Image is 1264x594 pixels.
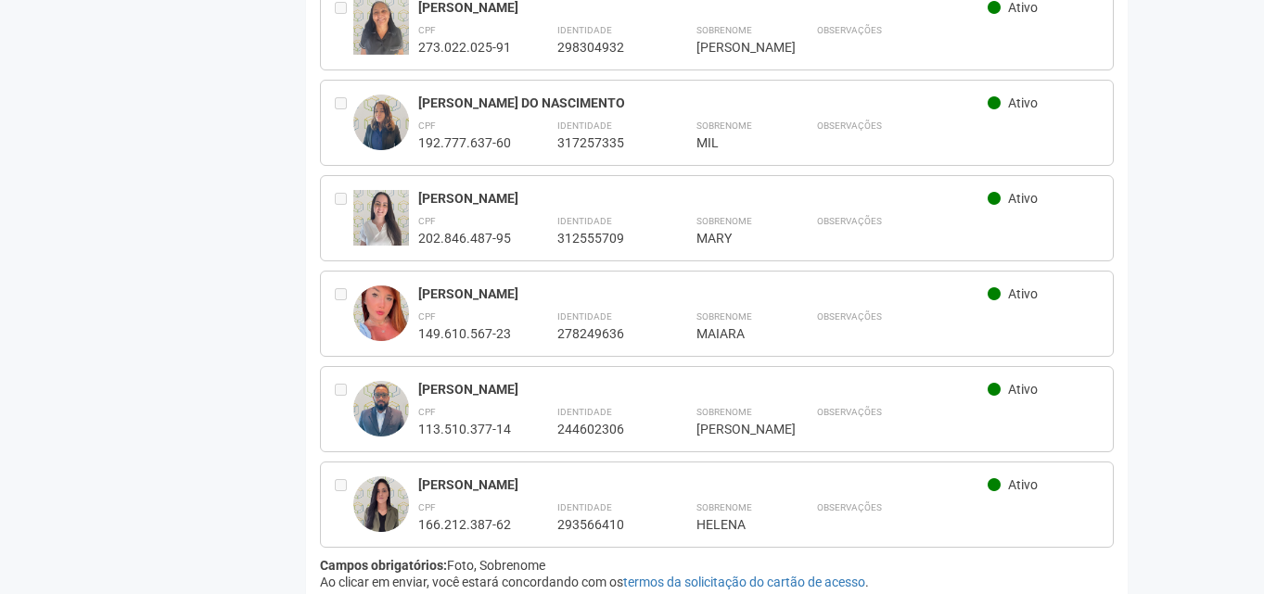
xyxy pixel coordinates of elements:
font: Foto, Sobrenome [447,558,545,573]
font: Ativo [1008,191,1038,206]
font: Observações [817,120,882,131]
font: Identidade [557,25,612,35]
font: Observações [817,311,882,322]
font: Observações [817,502,882,512]
font: Observações [817,407,882,417]
font: Ativo [1008,286,1038,301]
font: CPF [418,25,436,35]
font: Sobrenome [696,311,752,322]
font: Ativo [1008,382,1038,397]
font: [PERSON_NAME] [418,382,518,397]
font: 202.846.487-95 [418,231,511,246]
font: 192.777.637-60 [418,135,511,150]
img: user.jpg [353,285,409,341]
font: 113.510.377-14 [418,422,511,436]
font: Identidade [557,311,612,322]
font: 278249636 [557,326,624,341]
font: 166.212.387-62 [418,517,511,532]
font: HELENA [696,517,746,532]
font: [PERSON_NAME] [696,40,796,55]
font: MAIARA [696,326,745,341]
font: Ativo [1008,95,1038,110]
font: Identidade [557,120,612,131]
font: Ativo [1008,477,1038,492]
font: 244602306 [557,422,624,436]
font: 273.022.025-91 [418,40,511,55]
font: Sobrenome [696,407,752,417]
div: Entre em contato com a Administração para solicitar cancelamento ou 2ª via [335,476,353,533]
font: Ao clicar em enviar, você estará concordando com os [320,575,623,589]
font: CPF [418,216,436,226]
font: MARY [696,231,732,246]
font: Sobrenome [696,216,752,226]
font: Identidade [557,216,612,226]
div: Entre em contato com a Administração para solicitar cancelamento ou 2ª via [335,190,353,246]
font: Identidade [557,502,612,512]
font: MIL [696,135,719,150]
font: [PERSON_NAME] [418,286,518,301]
font: [PERSON_NAME] [696,422,796,436]
font: [PERSON_NAME] [418,191,518,206]
font: [PERSON_NAME] DO NASCIMENTO [418,95,625,110]
div: Entre em contato com a Administração para solicitar cancelamento ou 2ª via [335,381,353,437]
font: Identidade [557,407,612,417]
font: CPF [418,502,436,512]
font: 293566410 [557,517,624,532]
font: CPF [418,120,436,131]
font: . [865,575,869,589]
a: termos da solicitação do cartão de acesso [623,575,865,589]
font: 149.610.567-23 [418,326,511,341]
font: 317257335 [557,135,624,150]
img: user.jpg [353,190,409,246]
img: user.jpg [353,95,409,150]
div: Entre em contato com a Administração para solicitar cancelamento ou 2ª via [335,285,353,342]
div: Entre em contato com a Administração para solicitar cancelamento ou 2ª via [335,95,353,151]
font: Observações [817,25,882,35]
font: Sobrenome [696,120,752,131]
font: [PERSON_NAME] [418,477,518,492]
img: user.jpg [353,476,409,532]
font: 312555709 [557,231,624,246]
font: Campos obrigatórios: [320,558,447,573]
font: Sobrenome [696,502,752,512]
font: CPF [418,407,436,417]
font: Observações [817,216,882,226]
font: CPF [418,311,436,322]
font: Sobrenome [696,25,752,35]
img: user.jpg [353,381,409,436]
font: 298304932 [557,40,624,55]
